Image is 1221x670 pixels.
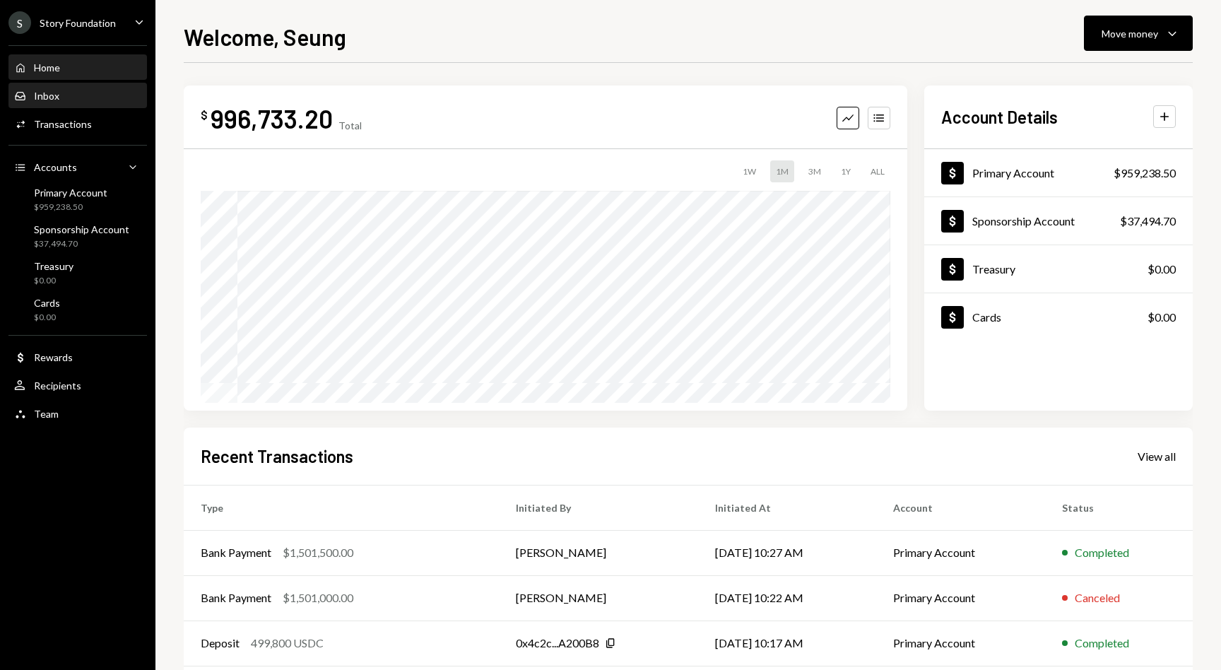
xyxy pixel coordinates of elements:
[737,160,762,182] div: 1W
[1102,26,1158,41] div: Move money
[1114,165,1176,182] div: $959,238.50
[34,161,77,173] div: Accounts
[1138,449,1176,464] div: View all
[1075,544,1129,561] div: Completed
[8,154,147,180] a: Accounts
[201,635,240,652] div: Deposit
[8,182,147,216] a: Primary Account$959,238.50
[283,589,353,606] div: $1,501,000.00
[201,108,208,122] div: $
[34,260,73,272] div: Treasury
[8,219,147,253] a: Sponsorship Account$37,494.70
[8,111,147,136] a: Transactions
[876,575,1045,621] td: Primary Account
[201,589,271,606] div: Bank Payment
[499,485,698,530] th: Initiated By
[1138,448,1176,464] a: View all
[924,197,1193,245] a: Sponsorship Account$37,494.70
[770,160,794,182] div: 1M
[876,530,1045,575] td: Primary Account
[499,575,698,621] td: [PERSON_NAME]
[184,23,346,51] h1: Welcome, Seung
[201,544,271,561] div: Bank Payment
[34,297,60,309] div: Cards
[803,160,827,182] div: 3M
[8,54,147,80] a: Home
[34,61,60,74] div: Home
[698,485,876,530] th: Initiated At
[34,238,129,250] div: $37,494.70
[499,530,698,575] td: [PERSON_NAME]
[1045,485,1193,530] th: Status
[34,201,107,213] div: $959,238.50
[941,105,1058,129] h2: Account Details
[8,344,147,370] a: Rewards
[698,530,876,575] td: [DATE] 10:27 AM
[211,102,333,134] div: 996,733.20
[972,262,1015,276] div: Treasury
[1148,309,1176,326] div: $0.00
[8,256,147,290] a: Treasury$0.00
[1120,213,1176,230] div: $37,494.70
[876,621,1045,666] td: Primary Account
[876,485,1045,530] th: Account
[40,17,116,29] div: Story Foundation
[34,90,59,102] div: Inbox
[972,214,1075,228] div: Sponsorship Account
[283,544,353,561] div: $1,501,500.00
[251,635,324,652] div: 499,800 USDC
[184,485,499,530] th: Type
[924,293,1193,341] a: Cards$0.00
[34,380,81,392] div: Recipients
[924,149,1193,196] a: Primary Account$959,238.50
[8,11,31,34] div: S
[1075,635,1129,652] div: Completed
[1075,589,1120,606] div: Canceled
[972,310,1001,324] div: Cards
[201,445,353,468] h2: Recent Transactions
[34,351,73,363] div: Rewards
[8,83,147,108] a: Inbox
[338,119,362,131] div: Total
[1148,261,1176,278] div: $0.00
[924,245,1193,293] a: Treasury$0.00
[34,118,92,130] div: Transactions
[1084,16,1193,51] button: Move money
[34,312,60,324] div: $0.00
[972,166,1054,180] div: Primary Account
[835,160,856,182] div: 1Y
[34,187,107,199] div: Primary Account
[34,223,129,235] div: Sponsorship Account
[8,293,147,327] a: Cards$0.00
[34,275,73,287] div: $0.00
[698,621,876,666] td: [DATE] 10:17 AM
[698,575,876,621] td: [DATE] 10:22 AM
[516,635,599,652] div: 0x4c2c...A200B8
[865,160,890,182] div: ALL
[34,408,59,420] div: Team
[8,401,147,426] a: Team
[8,372,147,398] a: Recipients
